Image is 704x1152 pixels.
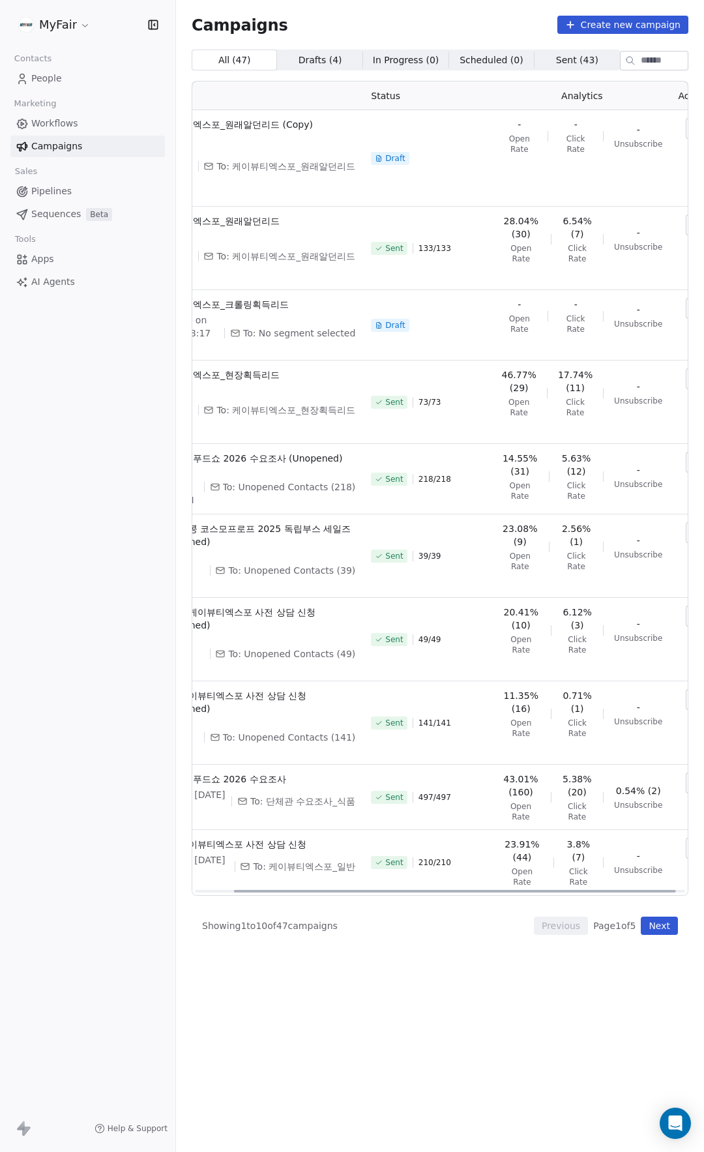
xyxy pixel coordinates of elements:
[562,243,593,264] span: Click Rate
[385,634,403,645] span: Sent
[156,298,355,311] span: 케이뷰티엑스포_크롤링획득리드
[574,298,578,311] span: -
[250,795,355,808] span: To: 단체관 수요조사_식품
[202,919,338,932] span: Showing 1 to 10 of 47 campaigns
[460,53,523,67] span: Scheduled ( 0 )
[518,118,521,131] span: -
[637,226,640,239] span: -
[637,849,640,863] span: -
[501,718,540,739] span: Open Rate
[216,160,355,173] span: To: 케이뷰티엑스포_원래알던리드
[8,49,57,68] span: Contacts
[8,94,62,113] span: Marketing
[243,327,355,340] span: To: No segment selected
[637,701,640,714] span: -
[560,551,593,572] span: Click Rate
[373,53,439,67] span: In Progress ( 0 )
[564,866,593,887] span: Click Rate
[593,919,636,932] span: Page 1 of 5
[561,773,593,799] span: 5.38% (20)
[562,689,593,715] span: 0.71% (1)
[418,792,451,803] span: 497 / 497
[614,139,662,149] span: Unsubscribe
[228,564,355,577] span: To: Unopened Contacts (39)
[637,534,640,547] span: -
[10,113,165,134] a: Workflows
[156,853,229,879] span: Sent on [DATE] 3:32 PM
[31,252,54,266] span: Apps
[558,397,593,418] span: Click Rate
[559,314,593,334] span: Click Rate
[31,275,75,289] span: AI Agents
[9,229,41,249] span: Tools
[156,689,355,715] span: 일반_케이뷰티엑스포 사전 상담 신청 (Unopened)
[557,16,688,34] button: Create new campaign
[299,53,342,67] span: Drafts ( 4 )
[149,81,363,110] th: Name
[562,214,593,241] span: 6.54% (7)
[501,214,540,241] span: 28.04% (30)
[501,134,537,155] span: Open Rate
[156,368,355,381] span: 케이뷰티엑스포_현장획득리드
[562,606,593,632] span: 6.12% (3)
[518,298,521,311] span: -
[616,784,661,797] span: 0.54% (2)
[10,248,165,270] a: Apps
[614,800,662,810] span: Unsubscribe
[562,634,593,655] span: Click Rate
[493,81,670,110] th: Analytics
[501,801,540,822] span: Open Rate
[501,314,537,334] span: Open Rate
[10,136,165,157] a: Campaigns
[561,801,593,822] span: Click Rate
[501,522,538,548] span: 23.08% (9)
[501,368,536,394] span: 46.77% (29)
[31,140,82,153] span: Campaigns
[614,479,662,490] span: Unsubscribe
[156,452,355,465] span: 뉴욕팬시푸드쇼 2026 수요조사 (Unopened)
[156,522,355,548] span: SSC_홍콩 코스모프로프 2025 독립부스 세일즈 (Unopened)
[501,689,540,715] span: 11.35% (16)
[558,368,593,394] span: 17.74% (11)
[385,153,405,164] span: Draft
[156,773,355,786] span: 뉴욕팬시푸드쇼 2026 수요조사
[641,917,678,935] button: Next
[10,181,165,202] a: Pipelines
[501,634,540,655] span: Open Rate
[614,242,662,252] span: Unsubscribe
[95,1123,168,1134] a: Help & Support
[385,243,403,254] span: Sent
[418,243,451,254] span: 133 / 133
[637,464,640,477] span: -
[156,838,355,851] span: 일반_케이뷰티엑스포 사전 상담 신청
[10,271,165,293] a: AI Agents
[223,480,356,494] span: To: Unopened Contacts (218)
[614,396,662,406] span: Unsubscribe
[31,207,81,221] span: Sequences
[16,14,93,36] button: MyFair
[418,718,451,728] span: 141 / 141
[559,134,593,155] span: Click Rate
[560,522,593,548] span: 2.56% (1)
[562,718,593,739] span: Click Rate
[501,866,542,887] span: Open Rate
[385,474,403,484] span: Sent
[418,474,451,484] span: 218 / 218
[564,838,593,864] span: 3.8% (7)
[501,838,542,864] span: 23.91% (44)
[10,68,165,89] a: People
[385,792,403,803] span: Sent
[385,857,403,868] span: Sent
[418,397,441,407] span: 73 / 73
[418,634,441,645] span: 49 / 49
[192,16,288,34] span: Campaigns
[216,404,355,417] span: To: 케이뷰티엑스포_현장획득리드
[418,857,451,868] span: 210 / 210
[501,452,538,478] span: 14.55% (31)
[86,208,112,221] span: Beta
[501,606,540,632] span: 20.41% (10)
[9,162,43,181] span: Sales
[560,452,593,478] span: 5.63% (12)
[18,17,34,33] img: %C3%AC%C2%9B%C2%90%C3%AD%C2%98%C2%95%20%C3%AB%C2%A1%C2%9C%C3%AA%C2%B3%C2%A0(white+round).png
[156,214,355,228] span: 케이뷰티엑스포_원래알던리드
